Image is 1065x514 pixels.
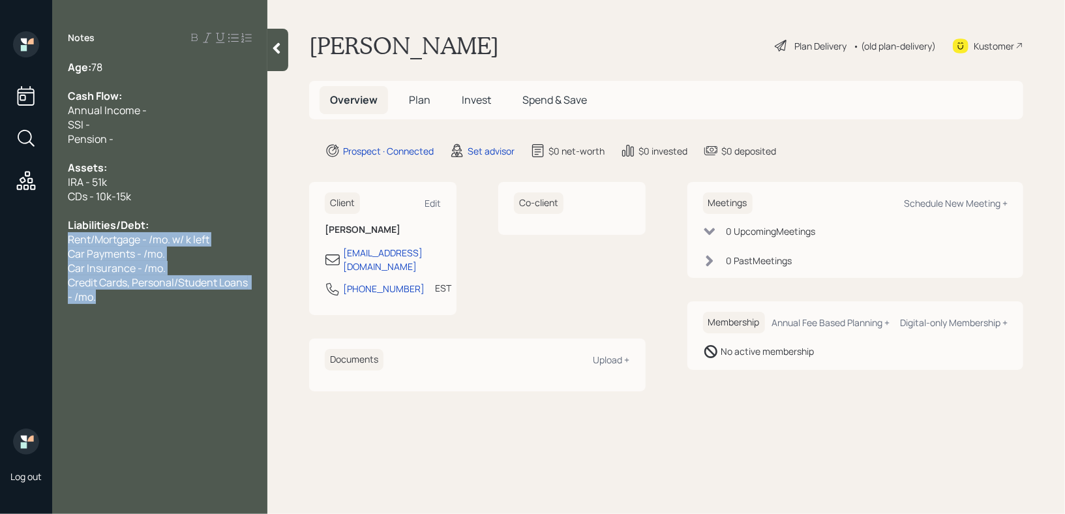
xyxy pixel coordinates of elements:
[91,60,102,74] span: 78
[425,197,441,209] div: Edit
[68,89,122,103] span: Cash Flow:
[309,31,499,60] h1: [PERSON_NAME]
[727,254,792,267] div: 0 Past Meeting s
[727,224,816,238] div: 0 Upcoming Meeting s
[435,281,451,295] div: EST
[904,197,1008,209] div: Schedule New Meeting +
[68,103,147,117] span: Annual Income -
[593,354,630,366] div: Upload +
[462,93,491,107] span: Invest
[68,189,131,204] span: CDs - 10k-15k
[853,39,936,53] div: • (old plan-delivery)
[325,224,441,235] h6: [PERSON_NAME]
[343,144,434,158] div: Prospect · Connected
[794,39,847,53] div: Plan Delivery
[68,60,91,74] span: Age:
[325,349,383,370] h6: Documents
[409,93,430,107] span: Plan
[68,247,165,261] span: Car Payments - /mo.
[638,144,687,158] div: $0 invested
[703,192,753,214] h6: Meetings
[68,132,113,146] span: Pension -
[522,93,587,107] span: Spend & Save
[468,144,515,158] div: Set advisor
[68,160,107,175] span: Assets:
[10,470,42,483] div: Log out
[721,144,776,158] div: $0 deposited
[703,312,765,333] h6: Membership
[772,316,890,329] div: Annual Fee Based Planning +
[548,144,605,158] div: $0 net-worth
[68,31,95,44] label: Notes
[68,261,166,275] span: Car Insurance - /mo.
[514,192,563,214] h6: Co-client
[68,175,107,189] span: IRA - 51k
[974,39,1014,53] div: Kustomer
[68,232,209,247] span: Rent/Mortgage - /mo. w/ k left
[68,218,149,232] span: Liabilities/Debt:
[325,192,360,214] h6: Client
[721,344,815,358] div: No active membership
[13,429,39,455] img: retirable_logo.png
[343,246,441,273] div: [EMAIL_ADDRESS][DOMAIN_NAME]
[68,275,250,304] span: Credit Cards, Personal/Student Loans - /mo.
[330,93,378,107] span: Overview
[900,316,1008,329] div: Digital-only Membership +
[343,282,425,295] div: [PHONE_NUMBER]
[68,117,90,132] span: SSI -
